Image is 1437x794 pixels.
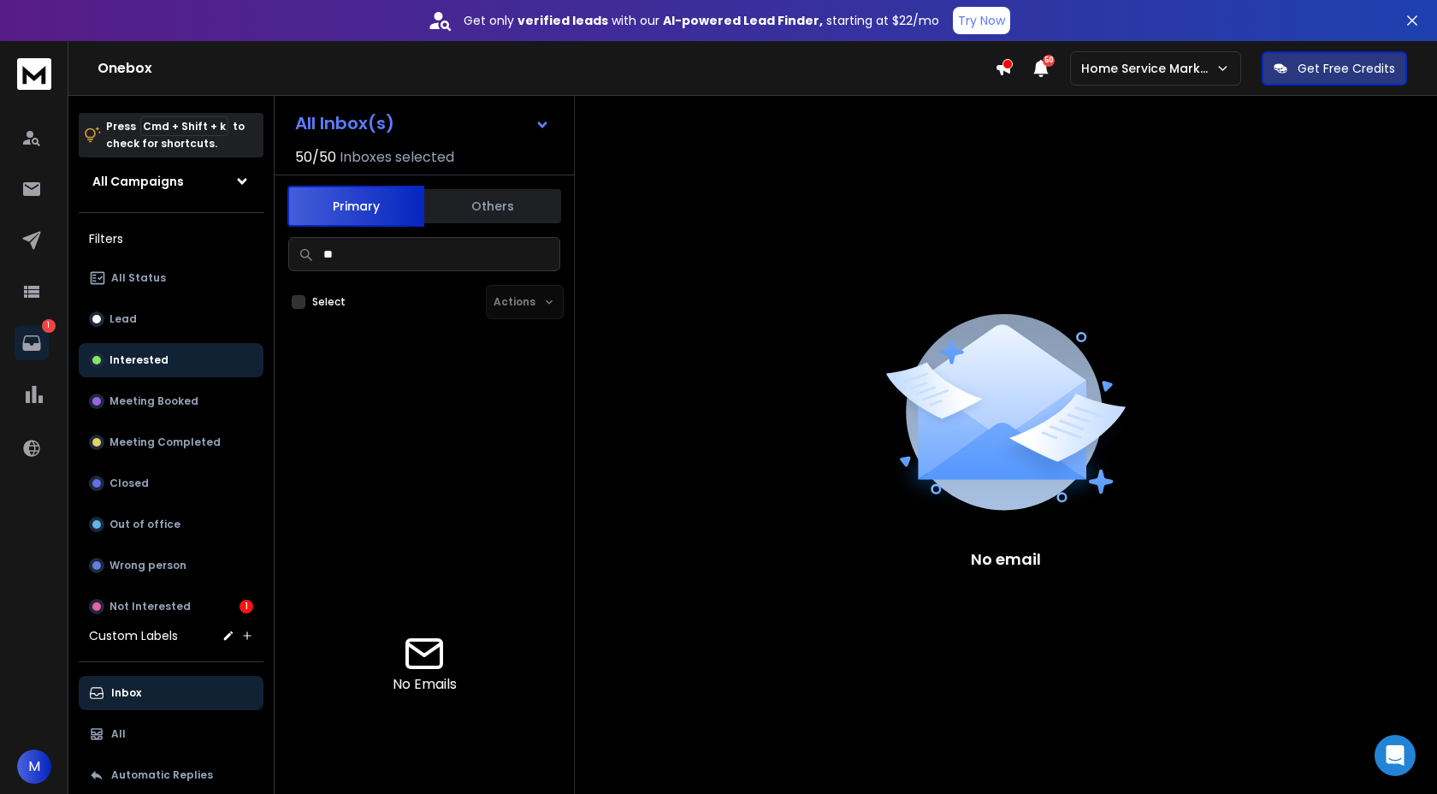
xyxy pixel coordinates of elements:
button: Wrong person [79,548,263,583]
button: Others [424,187,561,225]
button: Meeting Booked [79,384,263,418]
button: Get Free Credits [1262,51,1407,86]
button: Interested [79,343,263,377]
button: Not Interested1 [79,590,263,624]
button: Out of office [79,507,263,542]
span: 50 / 50 [295,147,336,168]
p: Get Free Credits [1298,60,1395,77]
button: All Campaigns [79,164,263,198]
p: Out of office [109,518,180,531]
button: M [17,750,51,784]
p: Interested [109,353,169,367]
button: Meeting Completed [79,425,263,459]
p: All [111,727,126,741]
img: logo [17,58,51,90]
h3: Custom Labels [89,627,178,644]
button: All Status [79,261,263,295]
button: Lead [79,302,263,336]
p: Inbox [111,686,141,700]
p: Closed [109,477,149,490]
button: Inbox [79,676,263,710]
h1: All Inbox(s) [295,115,394,132]
button: Primary [287,186,424,227]
p: Automatic Replies [111,768,213,782]
span: 50 [1043,55,1055,67]
p: No email [971,548,1041,572]
p: Get only with our starting at $22/mo [464,12,939,29]
p: Press to check for shortcuts. [106,118,245,152]
p: Try Now [958,12,1005,29]
label: Select [312,295,346,309]
p: 1 [42,319,56,333]
strong: AI-powered Lead Finder, [663,12,823,29]
button: Automatic Replies [79,758,263,792]
p: Home Service Marketing [1081,60,1215,77]
button: Closed [79,466,263,501]
strong: verified leads [517,12,608,29]
h1: Onebox [98,58,995,79]
p: No Emails [393,674,457,695]
div: 1 [239,600,253,613]
button: All Inbox(s) [281,106,564,140]
p: Meeting Booked [109,394,198,408]
p: Meeting Completed [109,436,221,449]
button: Try Now [953,7,1010,34]
p: All Status [111,271,166,285]
div: Open Intercom Messenger [1375,735,1416,776]
span: Cmd + Shift + k [140,116,228,136]
button: All [79,717,263,751]
h3: Inboxes selected [340,147,454,168]
p: Not Interested [109,600,191,613]
p: Lead [109,312,137,326]
p: Wrong person [109,559,186,572]
h3: Filters [79,227,263,251]
h1: All Campaigns [92,173,184,190]
a: 1 [15,326,49,360]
